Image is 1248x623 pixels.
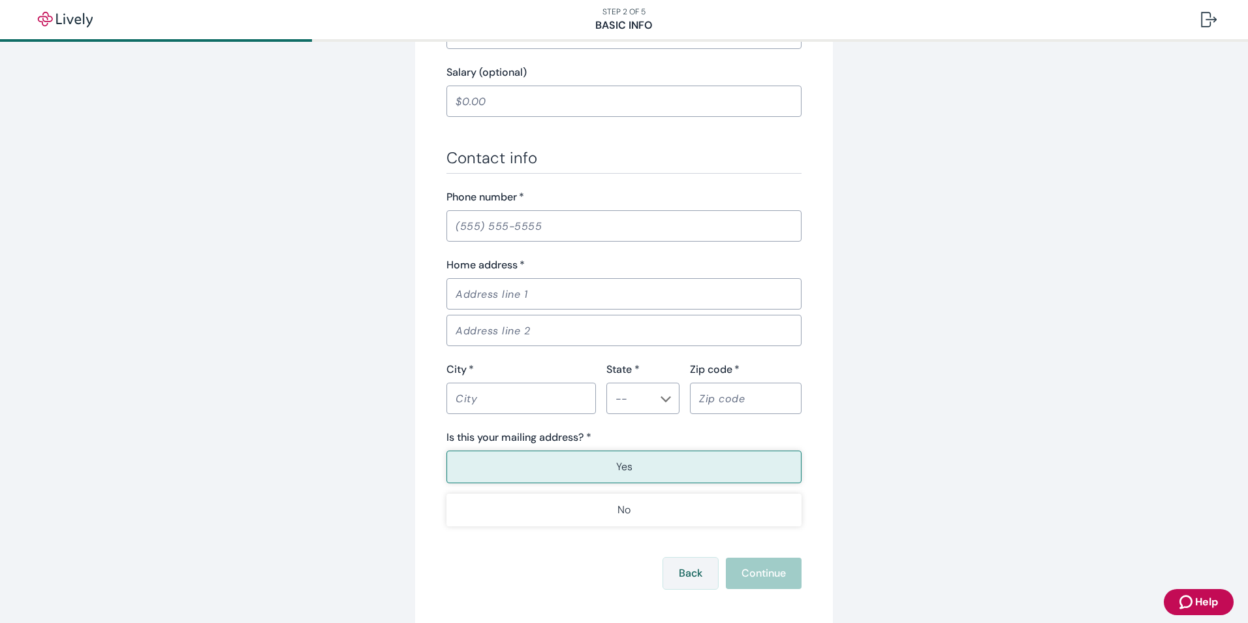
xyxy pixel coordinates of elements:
input: City [446,385,596,411]
input: Address line 1 [446,281,802,307]
input: Zip code [690,385,802,411]
h3: Contact info [446,148,802,168]
input: $0.00 [446,88,802,114]
label: Home address [446,257,525,273]
p: No [617,502,631,518]
span: Help [1195,594,1218,610]
svg: Chevron icon [661,394,671,404]
input: -- [610,389,654,407]
button: Back [663,558,718,589]
label: Phone number [446,189,524,205]
input: (555) 555-5555 [446,213,802,239]
button: Zendesk support iconHelp [1164,589,1234,615]
input: Address line 2 [446,317,802,343]
button: Yes [446,451,802,483]
label: Is this your mailing address? * [446,430,591,445]
label: Salary (optional) [446,65,527,80]
label: State * [606,362,640,377]
label: City [446,362,474,377]
button: Open [659,392,672,406]
button: Log out [1191,4,1227,35]
img: Lively [29,12,102,27]
button: No [446,494,802,526]
p: Yes [616,459,632,475]
svg: Zendesk support icon [1179,594,1195,610]
label: Zip code [690,362,740,377]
